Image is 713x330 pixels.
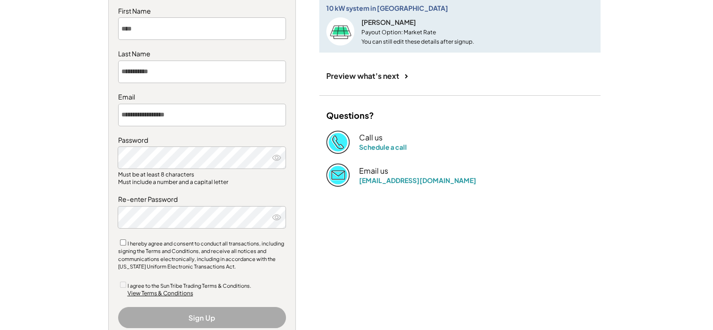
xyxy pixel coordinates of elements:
div: Preview what's next [326,71,399,81]
div: Must be at least 8 characters Must include a number and a capital letter [118,171,286,185]
div: Email [118,92,286,102]
div: Password [118,136,286,145]
label: I agree to the Sun Tribe Trading Terms & Conditions. [128,283,251,289]
div: Payout Option: Market Rate [361,29,593,36]
div: View Terms & Conditions [128,290,193,298]
a: [EMAIL_ADDRESS][DOMAIN_NAME] [359,176,476,184]
div: [PERSON_NAME] [361,18,593,26]
div: Last Name [118,49,286,59]
button: Sign Up [118,307,286,328]
div: Email us [359,166,388,176]
div: 10 kW system in [GEOGRAPHIC_DATA] [326,4,448,13]
img: Email%202%403x.png [326,163,350,187]
div: Questions? [326,110,374,121]
img: Phone%20copy%403x.png [326,130,350,154]
a: Schedule a call [359,143,407,151]
div: You can still edit these details after signup. [361,38,593,46]
div: First Name [118,7,286,16]
div: Call us [359,133,383,143]
label: I hereby agree and consent to conduct all transactions, including signing the Terms and Condition... [118,240,284,270]
img: Size%403x.png [326,17,354,46]
div: Re-enter Password [118,195,286,204]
